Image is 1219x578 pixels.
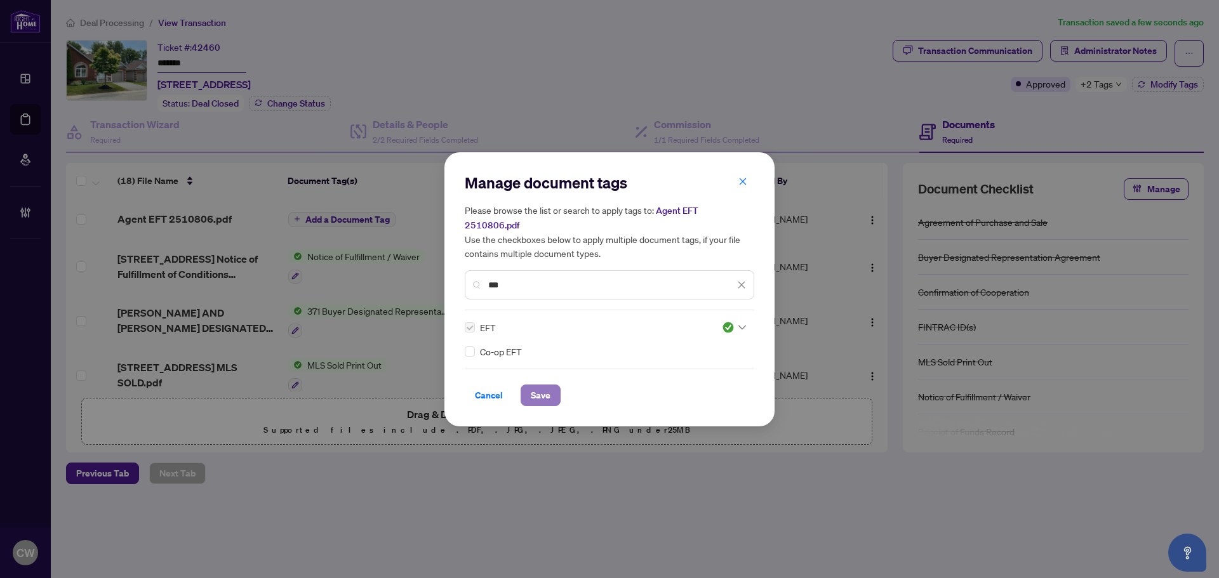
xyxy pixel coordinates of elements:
button: Open asap [1168,534,1206,572]
img: status [722,321,735,334]
span: EFT [480,320,496,334]
span: Co-op EFT [480,345,522,358]
h5: Please browse the list or search to apply tags to: Use the checkboxes below to apply multiple doc... [465,203,754,260]
span: Save [531,385,550,405]
h2: Manage document tags [465,173,754,193]
span: close [738,177,747,186]
button: Cancel [465,384,513,406]
span: Approved [722,321,746,334]
button: Save [521,384,561,406]
span: Cancel [475,385,503,405]
span: Agent EFT 2510806.pdf [465,205,698,231]
span: close [737,280,746,289]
